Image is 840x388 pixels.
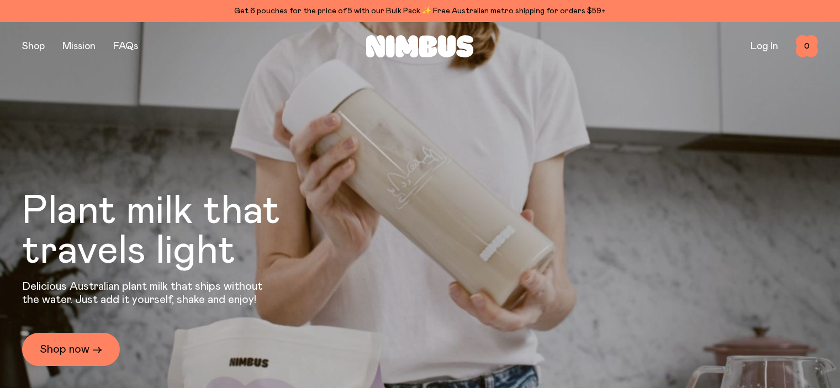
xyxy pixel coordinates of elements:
[22,4,818,18] div: Get 6 pouches for the price of 5 with our Bulk Pack ✨ Free Australian metro shipping for orders $59+
[113,41,138,51] a: FAQs
[22,280,270,306] p: Delicious Australian plant milk that ships without the water. Just add it yourself, shake and enjoy!
[62,41,96,51] a: Mission
[796,35,818,57] button: 0
[22,333,120,366] a: Shop now →
[751,41,778,51] a: Log In
[22,192,340,271] h1: Plant milk that travels light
